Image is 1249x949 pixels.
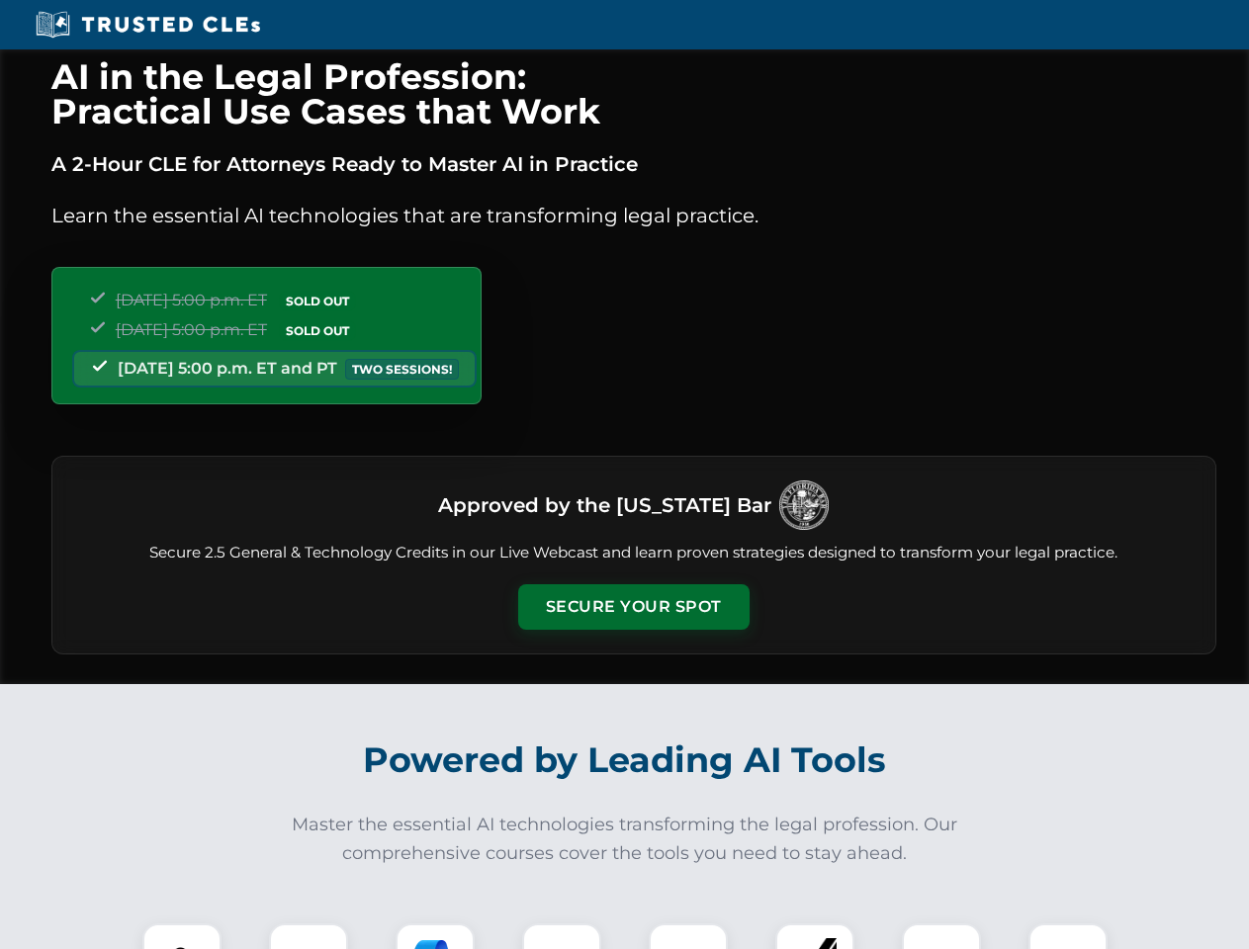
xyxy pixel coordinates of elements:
img: Trusted CLEs [30,10,266,40]
h1: AI in the Legal Profession: Practical Use Cases that Work [51,59,1216,129]
p: A 2-Hour CLE for Attorneys Ready to Master AI in Practice [51,148,1216,180]
h2: Powered by Leading AI Tools [77,726,1173,795]
button: Secure Your Spot [518,584,750,630]
h3: Approved by the [US_STATE] Bar [438,487,771,523]
img: Logo [779,480,829,530]
span: [DATE] 5:00 p.m. ET [116,291,267,309]
p: Secure 2.5 General & Technology Credits in our Live Webcast and learn proven strategies designed ... [76,542,1192,564]
span: SOLD OUT [279,291,356,311]
span: SOLD OUT [279,320,356,341]
p: Master the essential AI technologies transforming the legal profession. Our comprehensive courses... [279,811,971,868]
p: Learn the essential AI technologies that are transforming legal practice. [51,200,1216,231]
span: [DATE] 5:00 p.m. ET [116,320,267,339]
